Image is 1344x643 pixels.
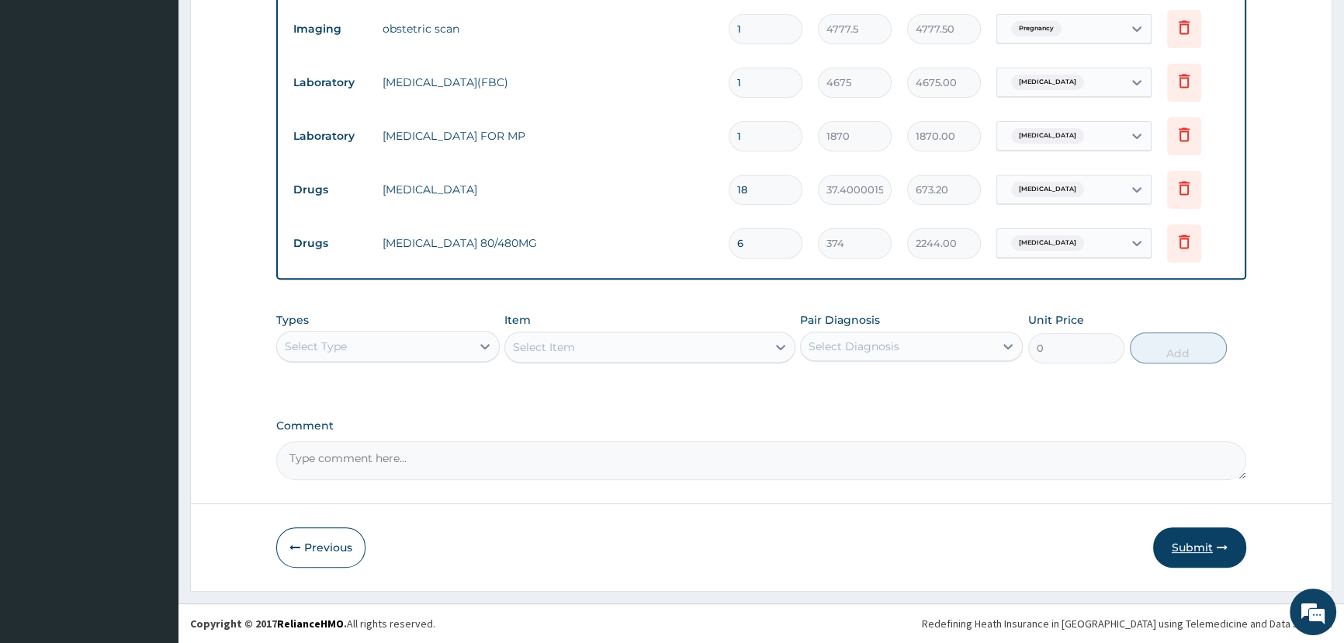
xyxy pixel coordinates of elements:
label: Comment [276,419,1246,433]
div: Redefining Heath Insurance in [GEOGRAPHIC_DATA] using Telemedicine and Data Science! [922,616,1332,631]
div: Minimize live chat window [255,8,292,45]
button: Add [1130,332,1227,363]
label: Item [504,312,531,328]
label: Pair Diagnosis [800,312,880,328]
td: [MEDICAL_DATA] [375,174,721,205]
td: Laboratory [286,122,375,151]
span: [MEDICAL_DATA] [1011,235,1084,251]
strong: Copyright © 2017 . [190,617,347,631]
td: Laboratory [286,68,375,97]
label: Unit Price [1028,312,1084,328]
span: We're online! [90,196,214,353]
span: [MEDICAL_DATA] [1011,75,1084,90]
td: [MEDICAL_DATA] 80/480MG [375,228,721,259]
label: Types [276,314,309,327]
span: [MEDICAL_DATA] [1011,182,1084,197]
td: Imaging [286,15,375,43]
textarea: Type your message and hit 'Enter' [8,424,296,478]
img: d_794563401_company_1708531726252_794563401 [29,78,63,116]
span: Pregnancy [1011,21,1062,36]
td: Drugs [286,229,375,258]
a: RelianceHMO [277,617,344,631]
div: Chat with us now [81,87,261,107]
footer: All rights reserved. [178,603,1344,643]
button: Submit [1153,527,1246,568]
td: [MEDICAL_DATA] FOR MP [375,120,721,151]
div: Select Diagnosis [809,339,899,354]
td: [MEDICAL_DATA](FBC) [375,67,721,98]
button: Previous [276,527,365,568]
span: [MEDICAL_DATA] [1011,128,1084,144]
div: Select Type [285,339,347,354]
td: obstetric scan [375,13,721,44]
td: Drugs [286,176,375,204]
